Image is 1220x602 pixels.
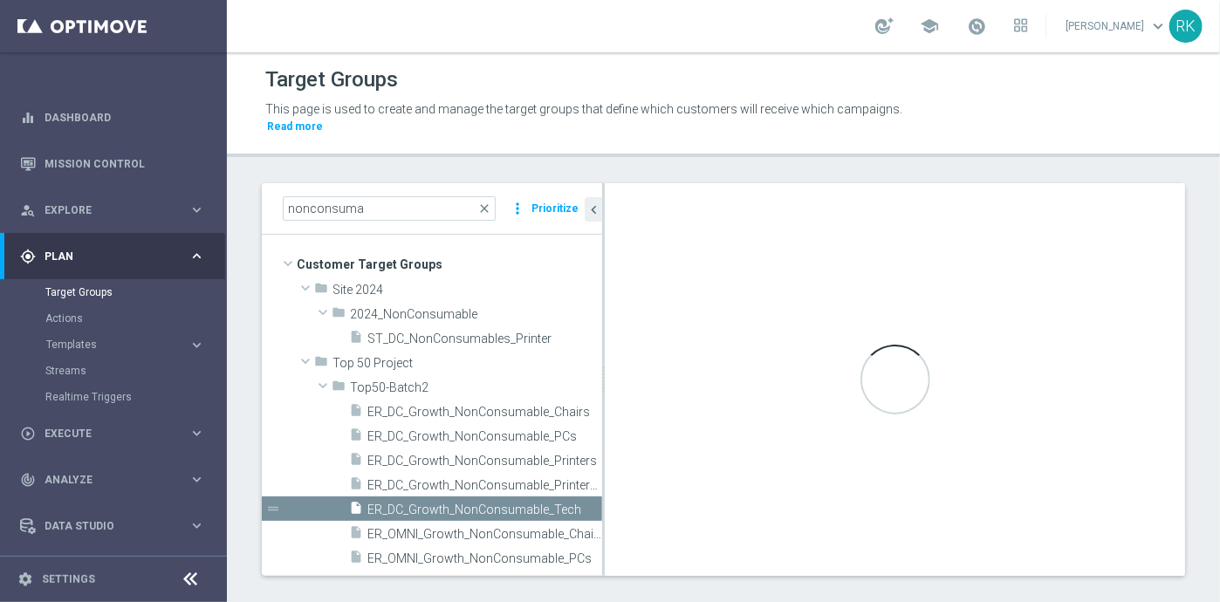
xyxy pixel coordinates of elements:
span: Explore [45,205,188,215]
span: 2024_NonConsumable [350,307,602,322]
button: Templates keyboard_arrow_right [45,338,206,352]
div: Analyze [20,472,188,488]
i: insert_drive_file [349,330,363,350]
span: Top50-Batch2 [350,380,602,395]
i: more_vert [509,196,526,221]
i: insert_drive_file [349,525,363,545]
div: Optibot [20,549,205,595]
div: Dashboard [20,94,205,140]
i: insert_drive_file [349,452,363,472]
span: school [920,17,939,36]
a: Actions [45,311,182,325]
i: insert_drive_file [349,403,363,423]
span: ER_DC_Growth_NonConsumable_PCs [367,429,602,444]
a: Streams [45,364,182,378]
span: Templates [46,339,171,350]
i: track_changes [20,472,36,488]
span: Analyze [45,475,188,485]
i: insert_drive_file [349,428,363,448]
button: track_changes Analyze keyboard_arrow_right [19,473,206,487]
i: keyboard_arrow_right [188,202,205,218]
span: ER_DC_Growth_NonConsumable_Printers [367,454,602,469]
button: chevron_left [585,197,602,222]
span: ER_DC_Growth_NonConsumable_Tech [367,503,602,517]
span: Data Studio [45,521,188,531]
i: folder [314,354,328,374]
span: keyboard_arrow_down [1148,17,1168,36]
button: Mission Control [19,157,206,171]
i: keyboard_arrow_right [188,471,205,488]
button: person_search Explore keyboard_arrow_right [19,203,206,217]
a: Realtime Triggers [45,390,182,404]
span: This page is used to create and manage the target groups that define which customers will receive... [265,102,902,116]
a: Dashboard [45,94,205,140]
i: folder [332,379,346,399]
a: Optibot [45,549,182,595]
span: Execute [45,428,188,439]
span: Customer Target Groups [297,252,602,277]
i: insert_drive_file [349,574,363,594]
i: chevron_left [586,202,602,218]
a: Settings [42,574,95,585]
span: ST_DC_NonConsumables_Printer [367,332,602,346]
i: gps_fixed [20,249,36,264]
a: Target Groups [45,285,182,299]
div: Actions [45,305,225,332]
span: ER_OMNI_Growth_NonConsumable_PCs [367,551,602,566]
i: settings [17,571,33,587]
div: Target Groups [45,279,225,305]
button: gps_fixed Plan keyboard_arrow_right [19,250,206,263]
button: Prioritize [529,197,581,221]
span: ER_DC_Growth_NonConsumable_Printers_4yrs [367,478,602,493]
i: keyboard_arrow_right [188,517,205,534]
button: Read more [265,117,325,136]
span: ER_OMNI_Growth_NonConsumable_Chairs [367,527,602,542]
i: keyboard_arrow_right [188,248,205,264]
span: Site 2024 [332,283,602,298]
span: Top 50 Project [332,356,602,371]
div: Mission Control [20,140,205,187]
div: Templates [45,332,225,358]
button: Data Studio keyboard_arrow_right [19,519,206,533]
button: equalizer Dashboard [19,111,206,125]
div: Templates [46,339,188,350]
a: Mission Control [45,140,205,187]
button: play_circle_outline Execute keyboard_arrow_right [19,427,206,441]
div: Data Studio [20,518,188,534]
span: ER_DC_Growth_NonConsumable_Chairs [367,405,602,420]
div: Streams [45,358,225,384]
input: Quick find group or folder [283,196,496,221]
i: person_search [20,202,36,218]
i: equalizer [20,110,36,126]
span: Plan [45,251,188,262]
i: insert_drive_file [349,501,363,521]
div: Explore [20,202,188,218]
i: keyboard_arrow_right [188,337,205,353]
i: play_circle_outline [20,426,36,441]
span: close [477,202,491,215]
a: [PERSON_NAME]keyboard_arrow_down [1064,13,1169,39]
i: keyboard_arrow_right [188,425,205,441]
i: insert_drive_file [349,476,363,496]
i: folder [332,305,346,325]
h1: Target Groups [265,67,398,92]
i: folder [314,281,328,301]
div: Execute [20,426,188,441]
i: insert_drive_file [349,550,363,570]
div: Realtime Triggers [45,384,225,410]
div: Plan [20,249,188,264]
div: RK [1169,10,1203,43]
